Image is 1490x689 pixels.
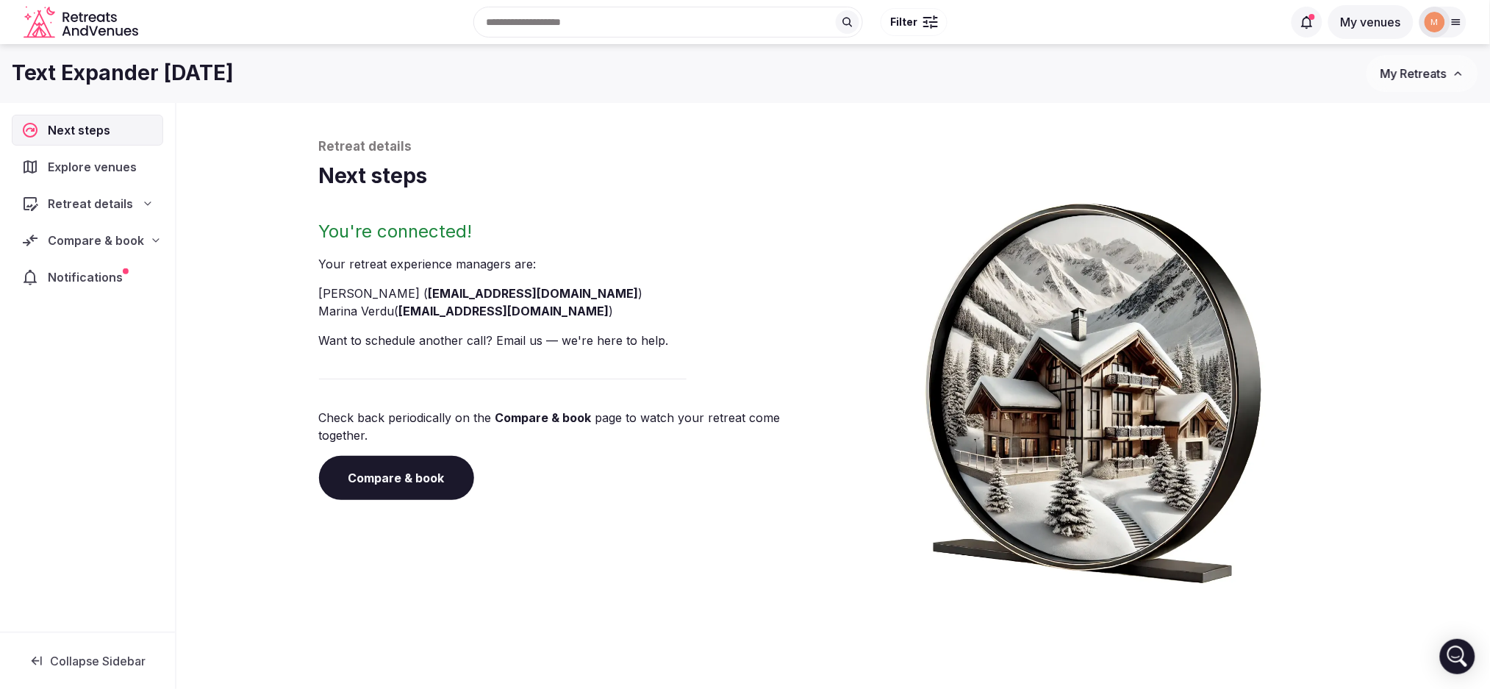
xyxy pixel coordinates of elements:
button: My Retreats [1367,55,1478,92]
p: Your retreat experience manager s are : [319,255,828,273]
span: Compare & book [48,232,144,249]
h1: Text Expander [DATE] [12,59,234,88]
a: Compare & book [319,456,474,500]
li: Marina Verdu ( ) [319,302,828,320]
button: My venues [1328,5,1414,39]
a: Visit the homepage [24,6,141,39]
img: Winter chalet retreat in picture frame [898,190,1289,584]
span: My Retreats [1380,66,1447,81]
a: [EMAIL_ADDRESS][DOMAIN_NAME] [399,304,609,318]
span: Filter [890,15,917,29]
span: Collapse Sidebar [50,654,146,668]
h1: Next steps [319,162,1348,190]
a: Explore venues [12,151,163,182]
p: Retreat details [319,138,1348,156]
span: Next steps [48,121,116,139]
a: My venues [1328,15,1414,29]
span: Retreat details [48,195,133,213]
h2: You're connected! [319,220,828,243]
a: [EMAIL_ADDRESS][DOMAIN_NAME] [429,286,639,301]
a: Notifications [12,262,163,293]
a: Next steps [12,115,163,146]
svg: Retreats and Venues company logo [24,6,141,39]
li: [PERSON_NAME] ( ) [319,285,828,302]
div: Open Intercom Messenger [1440,639,1475,674]
span: Explore venues [48,158,143,176]
p: Want to schedule another call? Email us — we're here to help. [319,332,828,349]
a: Compare & book [495,410,592,425]
button: Filter [881,8,948,36]
img: marina [1425,12,1445,32]
button: Collapse Sidebar [12,645,163,677]
p: Check back periodically on the page to watch your retreat come together. [319,409,828,444]
span: Notifications [48,268,129,286]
